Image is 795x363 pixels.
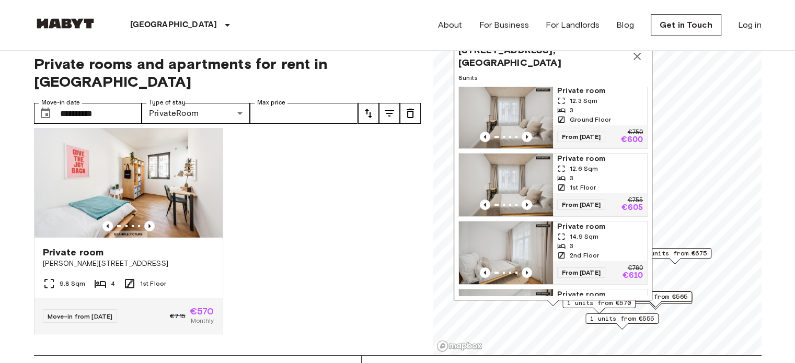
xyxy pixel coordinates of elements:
span: 8 units [458,73,648,83]
span: Monthly [191,316,214,325]
span: 14.9 Sqm [570,232,598,241]
p: €750 [627,130,642,136]
button: Previous image [522,267,532,278]
span: 1 units from €675 [643,249,707,258]
img: Marketing picture of unit DE-01-477-038-01 [459,154,553,216]
img: Habyt [34,18,97,29]
button: tune [379,103,400,124]
span: 4 units from €565 [624,292,687,301]
span: €570 [190,307,214,316]
span: 1 units from €555 [590,314,654,323]
button: tune [400,103,421,124]
span: 12.6 Sqm [570,164,598,173]
p: €760 [627,265,642,272]
a: Marketing picture of unit DE-01-477-062-02Previous imagePrevious imagePrivate room10.4 Sqm41st Fl... [458,289,648,353]
p: [GEOGRAPHIC_DATA] [130,19,217,31]
span: Private room [557,221,643,232]
button: Previous image [480,132,490,142]
a: Log in [738,19,762,31]
span: Private room [557,154,643,164]
div: Map marker [638,248,711,264]
img: Marketing picture of unit DE-01-477-062-02 [459,289,553,352]
a: Marketing picture of unit DE-01-477-034-03Previous imagePrevious imagePrivate room12.3 Sqm3Ground... [458,85,648,149]
span: 3 [570,173,573,183]
span: 12.3 Sqm [570,96,597,106]
img: Marketing picture of unit DE-01-09-045-04Q [34,112,223,238]
span: Move-in from [DATE] [48,312,113,320]
button: Previous image [522,132,532,142]
p: €610 [622,272,643,280]
p: €600 [620,136,643,144]
canvas: Map [433,42,762,355]
a: Marketing picture of unit DE-01-477-038-01Previous imagePrevious imagePrivate room12.6 Sqm31st Fl... [458,153,648,217]
span: 3 [570,241,573,251]
span: Private room [557,86,643,96]
button: Choose date, selected date is 1 Oct 2025 [35,103,56,124]
span: From [DATE] [557,267,605,278]
span: From [DATE] [557,132,605,142]
span: €715 [170,311,186,321]
a: Marketing picture of unit DE-01-09-045-04QPrevious imagePrevious imagePrivate room[PERSON_NAME][S... [34,112,223,334]
div: Map marker [454,39,652,306]
img: Marketing picture of unit DE-01-477-034-03 [459,86,553,148]
div: PrivateRoom [142,103,250,124]
a: For Landlords [546,19,600,31]
div: Map marker [585,313,659,330]
label: Type of stay [149,98,186,107]
span: 1st Floor [140,279,166,288]
button: Previous image [102,221,113,231]
span: [STREET_ADDRESS], [GEOGRAPHIC_DATA] [458,44,627,69]
a: Mapbox logo [436,340,482,352]
p: €605 [621,204,643,212]
span: From [DATE] [557,200,605,210]
span: [PERSON_NAME][STREET_ADDRESS] [43,259,214,269]
span: Private room [557,289,643,300]
span: Private rooms and apartments for rent in [GEOGRAPHIC_DATA] [34,55,421,90]
span: 9.8 Sqm [60,279,86,288]
button: tune [358,103,379,124]
span: 1st Floor [570,183,596,192]
label: Move-in date [41,98,80,107]
a: Blog [616,19,634,31]
a: Get in Touch [651,14,721,36]
div: Map marker [619,291,692,308]
img: Marketing picture of unit DE-01-477-057-03 [459,221,553,284]
a: Marketing picture of unit DE-01-477-057-03Previous imagePrevious imagePrivate room14.9 Sqm32nd Fl... [458,221,648,285]
button: Previous image [480,200,490,210]
a: About [438,19,463,31]
div: Map marker [618,291,691,307]
span: 2nd Floor [570,251,599,260]
button: Previous image [144,221,155,231]
button: Previous image [480,267,490,278]
p: €755 [627,197,642,204]
span: Ground Floor [570,115,611,124]
a: For Business [479,19,529,31]
button: Previous image [522,200,532,210]
span: 4 [111,279,115,288]
span: Private room [43,246,104,259]
span: 3 [570,106,573,115]
label: Max price [257,98,285,107]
